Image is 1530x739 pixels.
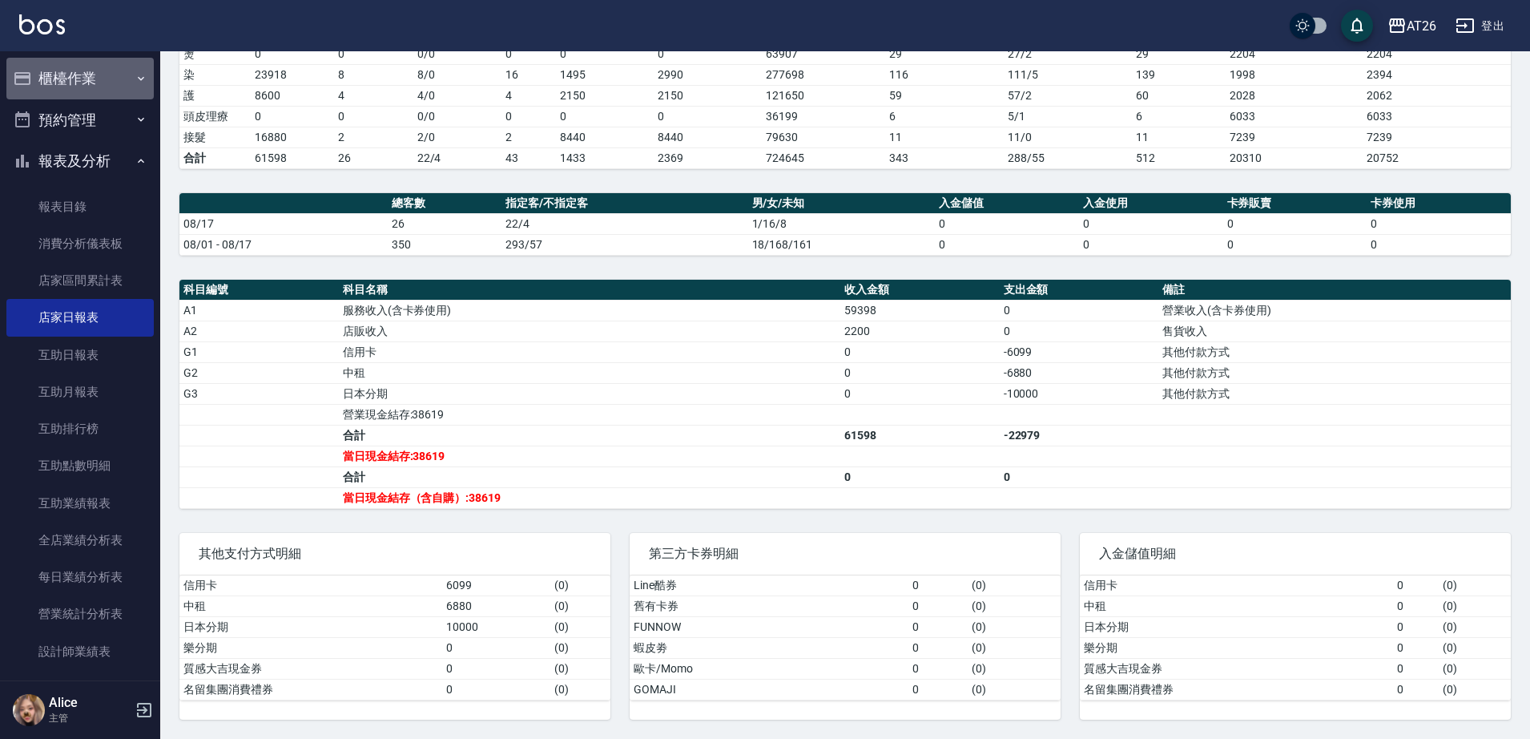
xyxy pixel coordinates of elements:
td: -22979 [1000,425,1159,446]
a: 設計師日報表 [6,670,154,707]
td: 其他付款方式 [1158,341,1511,362]
td: 0 [1367,234,1511,255]
td: 08/01 - 08/17 [179,234,388,255]
td: 0 [840,362,1000,383]
td: 0 [334,43,413,64]
td: 2204 [1226,43,1363,64]
td: 0 [1000,466,1159,487]
td: 6880 [442,596,550,616]
td: 6 [1132,106,1226,127]
th: 支出金額 [1000,280,1159,301]
a: 每日業績分析表 [6,559,154,596]
td: 6 [885,106,1004,127]
td: -6880 [1000,362,1159,383]
td: 57 / 2 [1004,85,1132,106]
td: ( 0 ) [550,575,610,596]
td: 舊有卡券 [630,596,908,616]
td: 0 [1393,658,1439,679]
td: 0 [251,106,334,127]
td: 0 [442,658,550,679]
td: 36199 [762,106,884,127]
td: 2062 [1363,85,1511,106]
td: 其他付款方式 [1158,383,1511,404]
td: 質感大吉現金券 [179,658,442,679]
td: ( 0 ) [968,679,1061,700]
td: 1495 [556,64,654,85]
td: 29 [885,43,1004,64]
td: 合計 [179,147,251,168]
td: 11 [885,127,1004,147]
th: 卡券販賣 [1223,193,1367,214]
td: 中租 [339,362,840,383]
td: ( 0 ) [968,596,1061,616]
td: 0 [1079,234,1223,255]
td: A2 [179,321,339,341]
td: 724645 [762,147,884,168]
th: 入金使用 [1079,193,1223,214]
td: 11 [1132,127,1226,147]
td: ( 0 ) [968,616,1061,637]
td: 樂分期 [1080,637,1393,658]
td: ( 0 ) [1439,658,1511,679]
td: 其他付款方式 [1158,362,1511,383]
td: 20310 [1226,147,1363,168]
td: 22/4 [413,147,502,168]
td: 0 [334,106,413,127]
td: 日本分期 [179,616,442,637]
td: 當日現金結存（含自購）:38619 [339,487,840,508]
td: 4 [501,85,556,106]
td: 26 [388,213,501,234]
td: 信用卡 [1080,575,1393,596]
td: 20752 [1363,147,1511,168]
td: 343 [885,147,1004,168]
td: 2369 [654,147,762,168]
td: 服務收入(含卡券使用) [339,300,840,321]
td: 8 [334,64,413,85]
th: 備註 [1158,280,1511,301]
td: 頭皮理療 [179,106,251,127]
td: 0 [501,106,556,127]
td: 0 [1393,596,1439,616]
td: 0 [908,637,968,658]
td: 27 / 2 [1004,43,1132,64]
td: 8 / 0 [413,64,502,85]
a: 消費分析儀表板 [6,225,154,262]
a: 營業統計分析表 [6,596,154,632]
td: 合計 [339,425,840,446]
td: 2 / 0 [413,127,502,147]
td: 樂分期 [179,637,442,658]
th: 入金儲值 [935,193,1079,214]
td: 61598 [251,147,334,168]
table: a dense table [179,575,610,701]
a: 互助排行榜 [6,410,154,447]
td: FUNNOW [630,616,908,637]
div: AT26 [1407,16,1436,36]
td: 0 [1393,637,1439,658]
td: 0 [501,43,556,64]
td: 7239 [1226,127,1363,147]
a: 互助日報表 [6,337,154,374]
td: ( 0 ) [550,679,610,700]
h5: Alice [49,695,131,711]
td: 0 [935,213,1079,234]
td: 288/55 [1004,147,1132,168]
td: ( 0 ) [550,658,610,679]
td: ( 0 ) [1439,679,1511,700]
table: a dense table [179,193,1511,256]
a: 互助點數明細 [6,447,154,484]
td: 0 [1393,616,1439,637]
td: 0 [840,341,1000,362]
img: Person [13,694,45,726]
td: 0 [1000,300,1159,321]
td: ( 0 ) [968,658,1061,679]
td: 0 [1223,234,1367,255]
td: ( 0 ) [968,575,1061,596]
td: 0 [908,596,968,616]
td: 350 [388,234,501,255]
td: ( 0 ) [968,637,1061,658]
td: 111 / 5 [1004,64,1132,85]
td: 6033 [1363,106,1511,127]
td: 染 [179,64,251,85]
td: 0 [556,106,654,127]
td: 名留集團消費禮券 [179,679,442,700]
